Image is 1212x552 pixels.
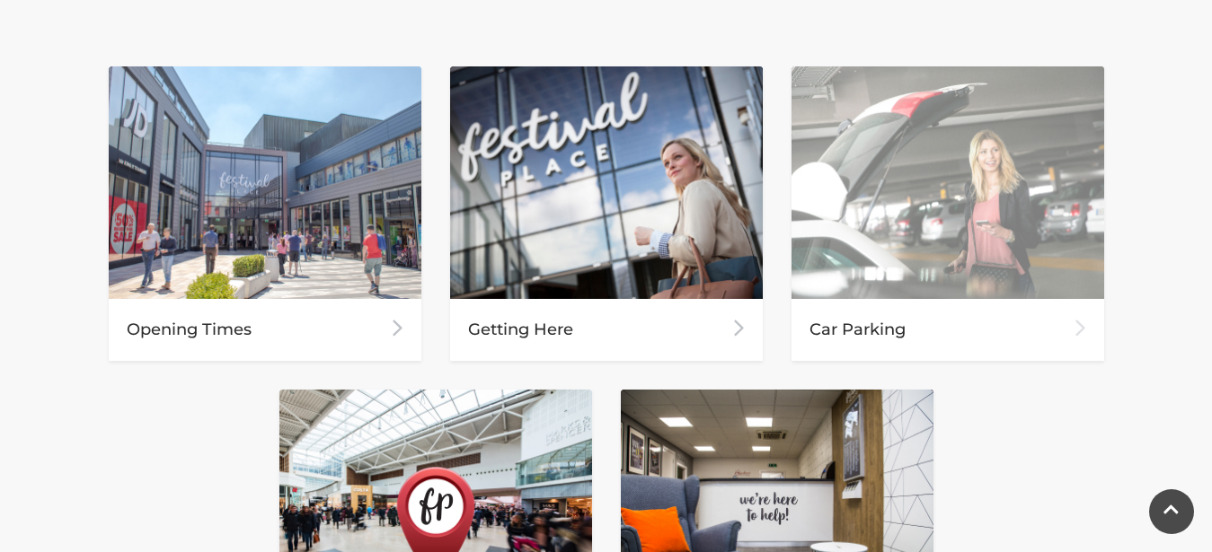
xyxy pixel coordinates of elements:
[109,299,421,361] div: Opening Times
[792,66,1104,361] a: Car Parking
[450,66,763,361] a: Getting Here
[450,299,763,361] div: Getting Here
[109,66,421,361] a: Opening Times
[792,299,1104,361] div: Car Parking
